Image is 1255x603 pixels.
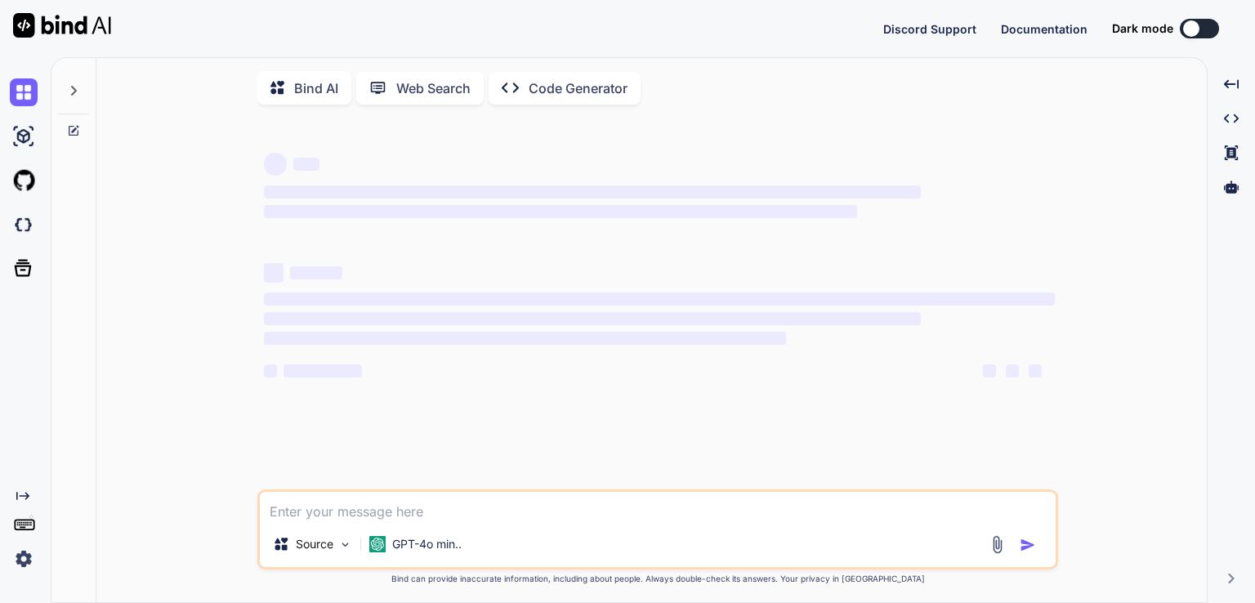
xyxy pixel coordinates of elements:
img: Pick Models [338,538,352,552]
span: ‌ [264,293,1055,306]
button: Documentation [1001,20,1088,38]
span: ‌ [264,205,857,218]
p: GPT-4o min.. [392,536,462,552]
span: ‌ [293,158,319,171]
span: ‌ [290,266,342,279]
span: Documentation [1001,22,1088,36]
span: Dark mode [1112,20,1173,37]
span: ‌ [264,185,920,199]
p: Bind AI [294,78,338,98]
span: ‌ [264,332,786,345]
span: ‌ [264,263,284,283]
img: GPT-4o mini [369,536,386,552]
p: Source [296,536,333,552]
span: ‌ [1029,364,1042,377]
p: Code Generator [529,78,627,98]
img: icon [1020,537,1036,553]
img: attachment [988,535,1007,554]
span: ‌ [264,153,287,176]
span: ‌ [1006,364,1019,377]
img: chat [10,78,38,106]
p: Bind can provide inaccurate information, including about people. Always double-check its answers.... [257,573,1058,585]
img: darkCloudIdeIcon [10,211,38,239]
img: githubLight [10,167,38,194]
span: ‌ [284,364,362,377]
img: settings [10,545,38,573]
button: Discord Support [883,20,976,38]
img: ai-studio [10,123,38,150]
span: ‌ [264,364,277,377]
span: ‌ [983,364,996,377]
p: Web Search [396,78,471,98]
span: ‌ [264,312,920,325]
img: Bind AI [13,13,111,38]
span: Discord Support [883,22,976,36]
